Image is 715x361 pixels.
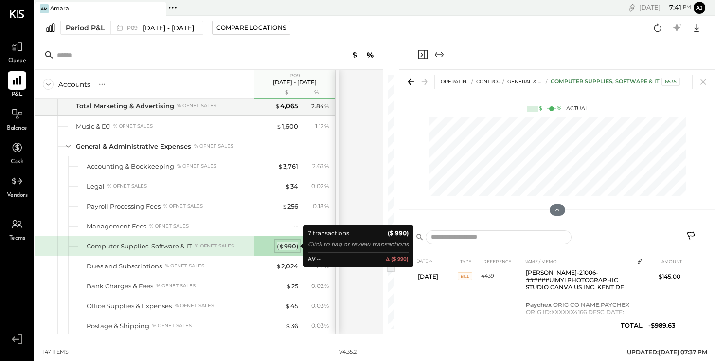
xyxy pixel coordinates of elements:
[87,282,153,291] div: Bank Charges & Fees
[414,257,458,296] td: [DATE]
[107,183,147,190] div: % of NET SALES
[311,322,329,330] div: 0.03
[324,102,329,110] span: %
[286,322,291,330] span: $
[417,49,429,60] button: Close panel
[60,21,203,35] button: Period P&L P09[DATE] - [DATE]
[324,202,329,209] span: %
[0,38,34,66] a: Queue
[433,49,445,60] button: Expand panel (e)
[149,223,189,229] div: % of NET SALES
[458,272,472,280] span: BILL
[76,142,191,151] div: General & Administrative Expenses
[282,202,287,210] span: $
[0,71,34,99] a: P&L
[11,158,23,167] span: Cash
[275,102,280,110] span: $
[647,252,684,270] th: AMOUNT
[311,282,329,290] div: 0.02
[550,204,565,216] button: Hide Chart
[627,2,637,13] div: copy link
[8,57,26,66] span: Queue
[551,78,680,86] div: Computer Supplies, Software & IT
[7,191,28,200] span: Vendors
[286,282,298,291] div: 25
[113,123,153,130] div: % of NET SALES
[647,257,684,296] td: $145.00
[308,255,321,264] div: AV --
[177,163,216,170] div: % of NET SALES
[43,348,69,356] div: 147 items
[7,124,27,133] span: Balance
[286,322,298,331] div: 36
[152,323,192,329] div: % of NET SALES
[458,252,481,270] th: TYPE
[539,105,542,113] div: $
[177,102,216,109] div: % of NET SALES
[87,162,174,171] div: Accounting & Bookkeeping
[87,182,105,191] div: Legal
[0,215,34,243] a: Teams
[0,138,34,167] a: Cash
[694,2,705,14] button: aj
[0,105,34,133] a: Balance
[50,5,69,13] div: Amara
[308,228,349,238] div: 7 transactions
[212,21,290,35] button: Compare Locations
[12,91,23,99] span: P&L
[458,330,472,338] span: DEP
[87,262,162,271] div: Dues and Subscriptions
[273,79,317,86] p: [DATE] - [DATE]
[289,72,300,79] span: P09
[87,222,146,231] div: Management Fees
[87,202,161,211] div: Payroll Processing Fees
[165,263,204,269] div: % of NET SALES
[311,182,329,190] div: 0.02
[216,23,286,32] div: Compare Locations
[275,101,298,111] div: 4,065
[339,348,357,356] div: v 4.35.2
[40,4,49,13] div: Am
[313,202,329,210] div: 0.18
[315,122,329,131] div: 1.12
[127,25,141,31] span: P09
[276,122,282,130] span: $
[276,262,281,270] span: $
[276,262,298,271] div: 2,024
[76,101,174,111] div: Total Marketing & Advertising
[163,203,203,209] div: % of NET SALES
[87,322,149,331] div: Postage & Shipping
[481,257,522,296] td: 4439
[414,252,458,270] th: DATE
[301,89,332,96] div: %
[279,242,284,250] span: $
[76,122,110,131] div: Music & DJ
[312,162,329,171] div: 2.63
[259,89,298,96] div: $
[195,243,234,249] div: % of NET SALES
[285,182,290,190] span: $
[0,172,34,200] a: Vendors
[194,143,233,150] div: % of NET SALES
[9,234,25,243] span: Teams
[282,202,298,211] div: 256
[276,122,298,131] div: 1,600
[324,182,329,190] span: %
[278,162,283,170] span: $
[639,3,691,12] div: [DATE]
[507,78,609,85] span: General & Administrative Expenses
[476,78,545,85] span: CONTROLLABLE EXPENSES
[388,228,409,238] b: ($ 990)
[522,252,633,270] th: NAME / MEMO
[87,242,192,251] div: Computer Supplies, Software & IT
[143,23,194,33] span: [DATE] - [DATE]
[87,302,172,311] div: Office Supplies & Expenses
[278,162,298,171] div: 3,761
[386,255,409,264] b: 𝚫 ($ 990)
[293,222,298,231] div: --
[285,182,298,191] div: 34
[661,78,680,86] div: 6535
[526,301,552,308] b: Paychex
[324,122,329,130] span: %
[324,162,329,170] span: %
